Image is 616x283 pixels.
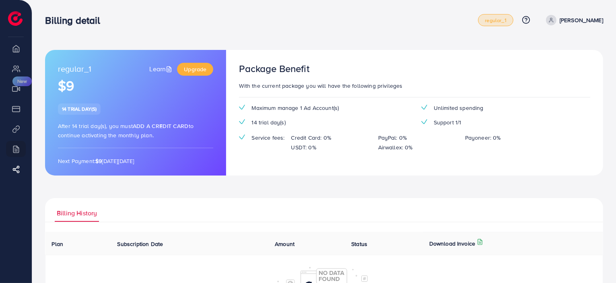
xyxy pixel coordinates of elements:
p: Download Invoice [429,239,476,248]
p: PayPal: 0% [378,133,407,143]
img: tick [421,105,427,110]
span: Service fees: [251,134,284,142]
span: Billing History [57,209,97,218]
span: Maximum manage 1 Ad Account(s) [251,104,339,112]
span: Plan [52,240,64,248]
p: Payoneer: 0% [465,133,501,143]
h1: $9 [58,78,213,94]
a: Upgrade [177,63,213,76]
img: tick [239,134,245,140]
span: Status [351,240,367,248]
span: After 14 trial day(s), you must to continue activating the monthly plan. [58,122,194,139]
span: 14 trial day(s) [62,105,97,112]
a: regular_1 [478,14,513,26]
p: Airwallex: 0% [378,143,413,152]
img: tick [239,119,245,124]
p: Next Payment: [DATE][DATE] [58,156,213,166]
img: tick [239,105,245,110]
img: logo [8,11,23,26]
a: Learn [150,64,174,74]
span: regular_1 [485,18,506,23]
span: Add a credit card [133,122,189,130]
span: Support 1/1 [434,118,461,126]
p: With the current package you will have the following privileges [239,81,590,91]
iframe: Chat [582,247,610,277]
p: [PERSON_NAME] [560,15,603,25]
img: tick [421,119,427,124]
p: USDT: 0% [291,143,316,152]
strong: $9 [95,157,102,165]
span: Subscription Date [117,240,163,248]
p: Credit Card: 0% [291,133,331,143]
span: 14 trial day(s) [251,118,285,126]
span: Upgrade [184,65,206,73]
span: Amount [275,240,295,248]
span: Unlimited spending [434,104,484,112]
h3: Billing detail [45,14,107,26]
span: regular_1 [58,63,91,76]
a: [PERSON_NAME] [543,15,603,25]
h3: Package Benefit [239,63,309,74]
